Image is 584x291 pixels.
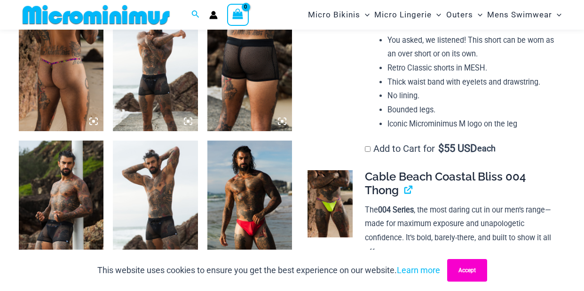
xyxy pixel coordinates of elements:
[387,89,557,103] li: No lining.
[113,4,197,131] img: Aruba Black 008 Shorts
[387,75,557,89] li: Thick waist band with eyelets and drawstring.
[477,144,496,153] span: each
[308,170,352,237] img: Cable Beach Coastal Bliss 004 Thong
[487,3,552,27] span: Mens Swimwear
[207,141,292,267] img: Coral Coast Red Spot 005 Thong
[19,141,103,267] img: Aruba Black 008 Shorts
[227,4,249,25] a: View Shopping Cart, empty
[387,61,557,75] li: Retro Classic shorts in MESH.
[387,117,557,131] li: Iconic Microminimus M logo on the leg
[444,3,485,27] a: OutersMenu ToggleMenu Toggle
[365,143,496,154] label: Add to Cart for
[308,3,360,27] span: Micro Bikinis
[19,4,103,131] img: Cable Beach Coastal Bliss 004 Thong
[365,203,558,259] p: The , the most daring cut in our men’s range—made for maximum exposure and unapologetic confidenc...
[438,142,444,154] span: $
[209,11,218,19] a: Account icon link
[485,3,564,27] a: Mens SwimwearMenu ToggleMenu Toggle
[387,33,557,61] li: You asked, we listened! This short can be worn as an over short or on its own.
[372,3,443,27] a: Micro LingerieMenu ToggleMenu Toggle
[552,3,561,27] span: Menu Toggle
[365,170,526,197] span: Cable Beach Coastal Bliss 004 Thong
[387,103,557,117] li: Bounded legs.
[191,9,200,21] a: Search icon link
[304,1,565,28] nav: Site Navigation
[446,3,473,27] span: Outers
[438,144,477,153] span: 55 USD
[397,265,440,275] a: Learn more
[447,259,487,282] button: Accept
[207,4,292,131] img: Aruba Black 008 Shorts
[378,205,414,214] b: 004 Series
[306,3,372,27] a: Micro BikinisMenu ToggleMenu Toggle
[113,141,197,267] img: Aruba Black 008 Shorts
[360,3,370,27] span: Menu Toggle
[19,4,174,25] img: MM SHOP LOGO FLAT
[432,3,441,27] span: Menu Toggle
[473,3,482,27] span: Menu Toggle
[374,3,432,27] span: Micro Lingerie
[97,263,440,277] p: This website uses cookies to ensure you get the best experience on our website.
[365,146,371,152] input: Add to Cart for$55 USD each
